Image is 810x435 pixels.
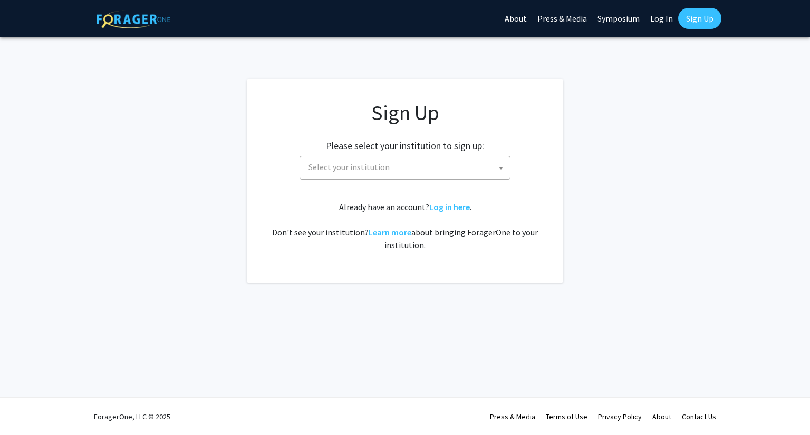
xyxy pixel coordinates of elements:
[369,227,411,238] a: Learn more about bringing ForagerOne to your institution
[490,412,535,421] a: Press & Media
[652,412,671,421] a: About
[268,201,542,251] div: Already have an account? . Don't see your institution? about bringing ForagerOne to your institut...
[300,156,510,180] span: Select your institution
[94,398,170,435] div: ForagerOne, LLC © 2025
[682,412,716,421] a: Contact Us
[308,162,390,172] span: Select your institution
[678,8,721,29] a: Sign Up
[598,412,642,421] a: Privacy Policy
[326,140,484,152] h2: Please select your institution to sign up:
[429,202,470,212] a: Log in here
[304,156,510,178] span: Select your institution
[546,412,587,421] a: Terms of Use
[268,100,542,125] h1: Sign Up
[97,10,170,28] img: ForagerOne Logo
